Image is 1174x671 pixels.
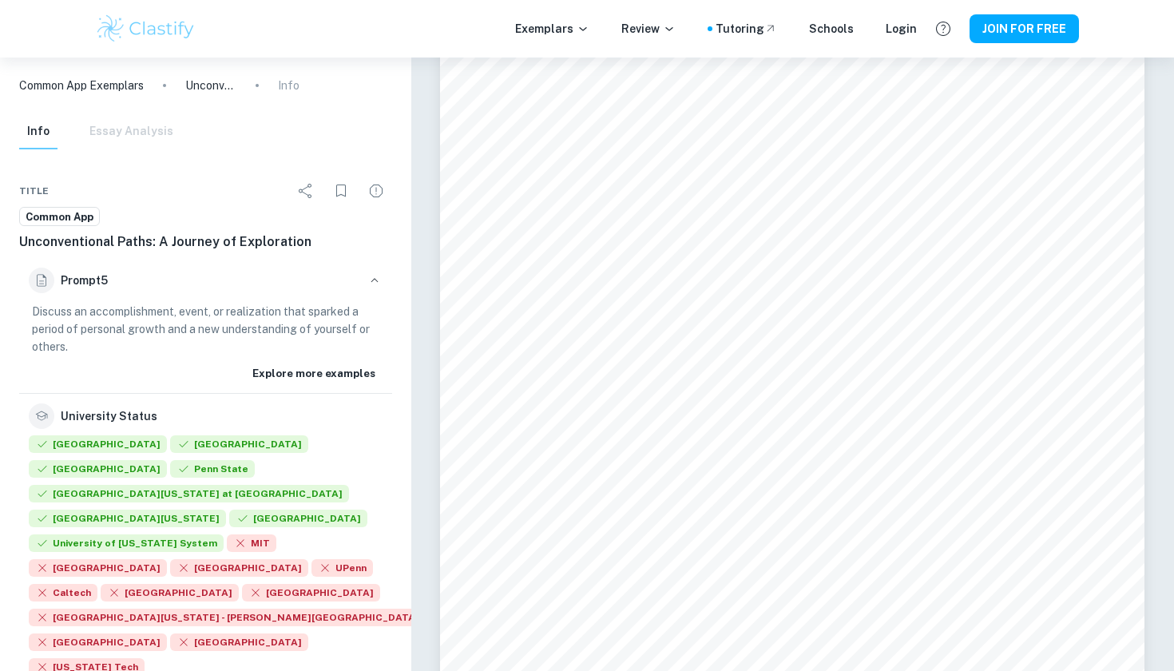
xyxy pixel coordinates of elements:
a: Common App Exemplars [19,77,144,94]
span: [GEOGRAPHIC_DATA] [170,633,308,651]
button: Help and Feedback [930,15,957,42]
span: [GEOGRAPHIC_DATA] [29,460,167,478]
p: Review [621,20,676,38]
span: Penn State [170,460,255,478]
img: Clastify logo [95,13,196,45]
div: Rejected: California Institute of Technology [29,584,97,605]
span: [GEOGRAPHIC_DATA][US_STATE] - [PERSON_NAME][GEOGRAPHIC_DATA] [29,609,426,626]
button: Prompt5 [19,258,392,303]
span: [GEOGRAPHIC_DATA] [170,559,308,577]
div: Rejected: University of Pennsylvania [311,559,373,581]
div: Rejected: Stanford University [170,559,308,581]
div: Rejected: Columbia University [242,584,380,605]
h6: Unconventional Paths: A Journey of Exploration [19,232,392,252]
div: Accepted: University of California System [29,534,224,556]
span: [GEOGRAPHIC_DATA] [29,559,167,577]
span: [GEOGRAPHIC_DATA] [101,584,239,602]
div: Accepted: Carnegie Mellon University [170,435,308,457]
span: UPenn [311,559,373,577]
span: MIT [227,534,276,552]
div: Report issue [360,175,392,207]
a: Login [886,20,917,38]
span: [GEOGRAPHIC_DATA] [29,435,167,453]
button: JOIN FOR FREE [970,14,1079,43]
div: Accepted: University of Virginia [29,510,226,531]
div: Accepted: University of Maryland at College Park [29,485,349,506]
button: Info [19,114,58,149]
span: Common App [20,209,99,225]
span: [GEOGRAPHIC_DATA] [170,435,308,453]
span: University of [US_STATE] System [29,534,224,552]
div: Accepted: Georgetown University [229,510,367,531]
span: [GEOGRAPHIC_DATA][US_STATE] [29,510,226,527]
span: [GEOGRAPHIC_DATA] [229,510,367,527]
span: Caltech [29,584,97,602]
button: Explore more examples [248,362,379,386]
a: Common App [19,207,100,227]
p: Exemplars [515,20,589,38]
div: Rejected: University of Michigan - Ann Arbor [29,609,426,630]
div: Accepted: Cornell University [29,435,167,457]
p: Unconventional Paths: A Journey of Exploration [185,77,236,94]
div: Rejected: Northwestern University [29,633,167,655]
div: Accepted: Duke University [29,460,167,482]
span: Title [19,184,49,198]
a: Tutoring [716,20,777,38]
div: Bookmark [325,175,357,207]
div: Rejected: Harvard University [29,559,167,581]
div: Share [290,175,322,207]
div: Rejected: Massachusetts Institute of Technology [227,534,276,556]
span: [GEOGRAPHIC_DATA] [242,584,380,602]
span: [GEOGRAPHIC_DATA][US_STATE] at [GEOGRAPHIC_DATA] [29,485,349,502]
div: Accepted: Pennsylvania State University [170,460,255,482]
h6: University Status [61,407,157,425]
div: Rejected: Brown University [170,633,308,655]
a: Schools [809,20,854,38]
p: Info [278,77,299,94]
p: Discuss an accomplishment, event, or realization that sparked a period of personal growth and a n... [32,303,379,355]
div: Rejected: Princeton University [101,584,239,605]
span: [GEOGRAPHIC_DATA] [29,633,167,651]
h6: Prompt 5 [61,272,360,289]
